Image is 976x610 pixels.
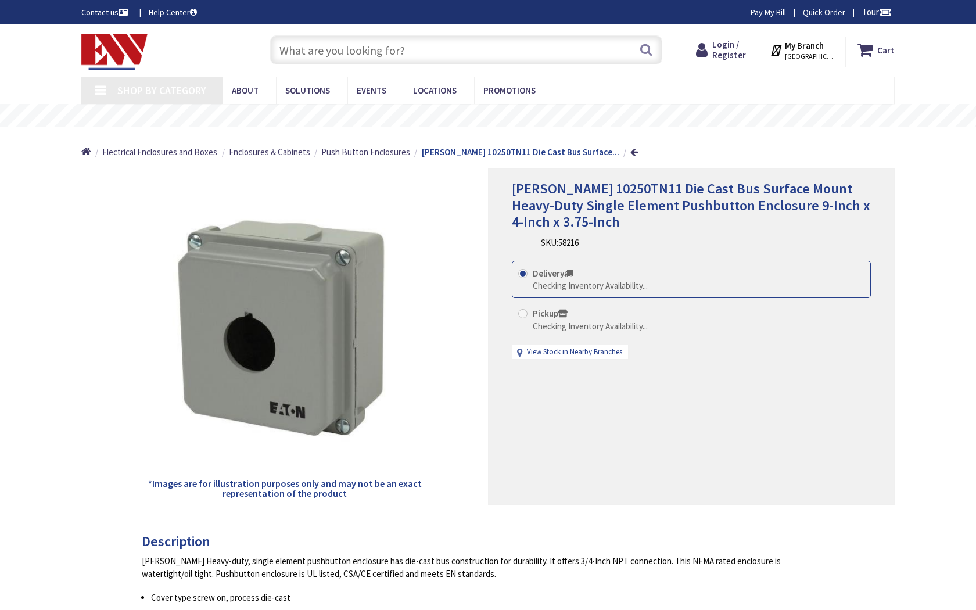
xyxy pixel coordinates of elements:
[392,110,605,123] rs-layer: Free Same Day Pickup at 19 Locations
[413,85,457,96] span: Locations
[541,236,579,249] div: SKU:
[142,534,826,549] h3: Description
[229,146,310,157] span: Enclosures & Cabinets
[357,85,386,96] span: Events
[533,320,648,332] div: Checking Inventory Availability...
[512,180,870,231] span: [PERSON_NAME] 10250TN11 Die Cast Bus Surface Mount Heavy-Duty Single Element Pushbutton Enclosure...
[81,6,130,18] a: Contact us
[81,34,148,70] img: Electrical Wholesalers, Inc.
[533,268,573,279] strong: Delivery
[712,39,746,60] span: Login / Register
[533,308,568,319] strong: Pickup
[321,146,410,158] a: Push Button Enclosures
[558,237,579,248] span: 58216
[751,6,786,18] a: Pay My Bill
[117,84,206,97] span: Shop By Category
[151,591,826,604] li: Cover type screw on, process die-cast
[696,40,746,60] a: Login / Register
[102,146,217,157] span: Electrical Enclosures and Boxes
[321,146,410,157] span: Push Button Enclosures
[877,40,895,60] strong: Cart
[785,40,824,51] strong: My Branch
[527,347,622,358] a: View Stock in Nearby Branches
[533,279,648,292] div: Checking Inventory Availability...
[270,35,662,64] input: What are you looking for?
[770,40,834,60] div: My Branch [GEOGRAPHIC_DATA], [GEOGRAPHIC_DATA]
[102,146,217,158] a: Electrical Enclosures and Boxes
[857,40,895,60] a: Cart
[285,85,330,96] span: Solutions
[142,555,826,580] div: [PERSON_NAME] Heavy-duty, single element pushbutton enclosure has die-cast bus construction for d...
[483,85,536,96] span: Promotions
[862,6,892,17] span: Tour
[146,479,423,499] h5: *Images are for illustration purposes only and may not be an exact representation of the product
[229,146,310,158] a: Enclosures & Cabinets
[803,6,845,18] a: Quick Order
[146,193,423,469] img: Eaton 10250TN11 Die Cast Bus Surface Mount Heavy-Duty Single Element Pushbutton Enclosure 9-Inch ...
[232,85,259,96] span: About
[422,146,619,157] strong: [PERSON_NAME] 10250TN11 Die Cast Bus Surface...
[785,52,834,61] span: [GEOGRAPHIC_DATA], [GEOGRAPHIC_DATA]
[149,6,197,18] a: Help Center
